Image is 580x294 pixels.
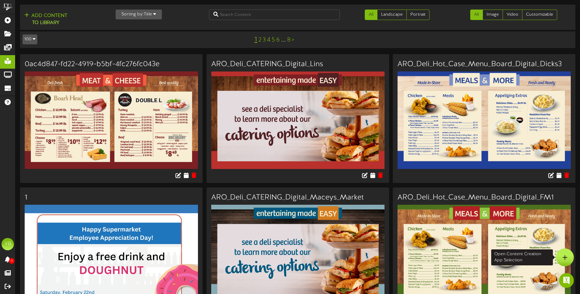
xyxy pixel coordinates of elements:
[23,34,37,44] button: 100
[272,37,275,43] a: 5
[209,10,340,20] input: Search Content
[267,37,270,43] a: 4
[292,37,294,43] a: >
[406,10,430,20] a: Portrait
[470,10,483,20] a: All
[116,10,162,19] button: Sorting by:Title
[397,194,571,202] h3: ARO_Deli_Hot_Case_Menu_Board_Digital_FM1
[503,10,522,20] a: Video
[211,60,385,68] h3: ARO_Deli_CATERING_Digital_Lins
[9,258,14,264] span: 0
[483,10,503,20] a: Image
[397,60,571,68] h3: ARO_Deli_Hot_Case_Menu_Board_Digital_Dicks3
[522,10,557,20] a: Customizable
[365,10,377,20] a: All
[211,71,385,169] img: ba756020-f31c-410d-9ec6-2a06a236efeb.png
[25,60,198,68] h3: 0ac4d847-fd22-4919-b5bf-4fc276fc043e
[23,12,69,27] button: Add Contentto Library
[281,37,286,43] a: ...
[25,194,198,202] h3: 1
[2,238,14,250] div: VB
[25,71,198,169] img: 86b9315d-b646-49c1-b00f-b9a101b017e0.png
[211,194,385,202] h3: ARO_Deli_CATERING_Digital_Maceys_Market
[377,10,407,20] a: Landscape
[254,36,257,44] a: 1
[276,37,280,43] a: 6
[397,71,571,169] img: 9ae90926-3fb2-4362-b592-54740dd077d6.png
[258,37,261,43] a: 2
[263,37,266,43] a: 3
[559,273,574,288] div: Open Intercom Messenger
[287,37,290,43] a: 8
